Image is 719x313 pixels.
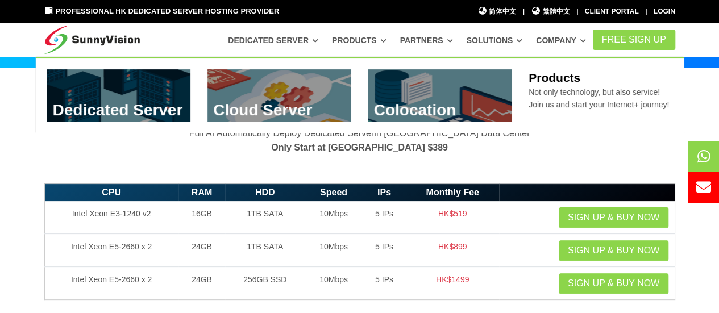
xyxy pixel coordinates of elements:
[178,183,226,201] th: RAM
[178,267,226,300] td: 24GB
[531,6,570,17] a: 繁體中文
[645,6,647,17] li: |
[44,234,178,267] td: Intel Xeon E5-2660 x 2
[44,126,675,155] p: Full AI Automatically Deploy Dedicated Serverin [GEOGRAPHIC_DATA] Data Center
[44,201,178,234] td: Intel Xeon E3-1240 v2
[332,30,386,51] a: Products
[178,234,226,267] td: 24GB
[400,30,453,51] a: Partners
[559,240,668,261] a: Sign up & Buy Now
[305,267,363,300] td: 10Mbps
[477,6,517,17] a: 简体中文
[225,267,305,300] td: 256GB SSD
[406,201,499,234] td: HK$519
[529,71,580,84] b: Products
[225,183,305,201] th: HDD
[44,183,178,201] th: CPU
[363,267,406,300] td: 5 IPs
[44,267,178,300] td: Intel Xeon E5-2660 x 2
[305,201,363,234] td: 10Mbps
[363,183,406,201] th: IPs
[576,6,578,17] li: |
[228,30,318,51] a: Dedicated Server
[529,87,669,109] span: Not only technology, but also service! Join us and start your Internet+ journey!
[559,273,668,294] a: Sign up & Buy Now
[305,183,363,201] th: Speed
[536,30,586,51] a: Company
[225,201,305,234] td: 1TB SATA
[593,30,675,50] a: FREE Sign Up
[36,57,684,133] div: Dedicated Server
[363,234,406,267] td: 5 IPs
[178,201,226,234] td: 16GB
[305,234,363,267] td: 10Mbps
[466,30,522,51] a: Solutions
[559,207,668,228] a: Sign up & Buy Now
[585,7,639,15] a: Client Portal
[406,183,499,201] th: Monthly Fee
[654,7,675,15] a: Login
[522,6,524,17] li: |
[406,267,499,300] td: HK$1499
[55,7,279,15] span: Professional HK Dedicated Server Hosting Provider
[363,201,406,234] td: 5 IPs
[225,234,305,267] td: 1TB SATA
[271,143,448,152] strong: Only Start at [GEOGRAPHIC_DATA] $389
[406,234,499,267] td: HK$899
